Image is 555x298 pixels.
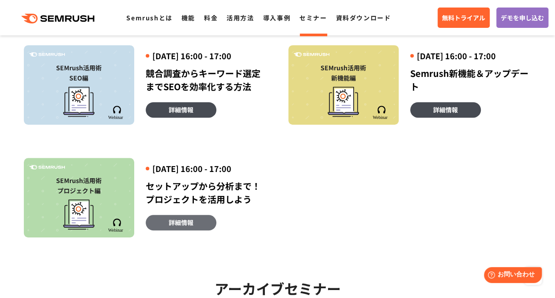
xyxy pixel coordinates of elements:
[372,106,390,119] img: Semrush
[146,215,216,230] a: 詳細情報
[336,13,391,22] a: 資料ダウンロード
[146,163,267,174] div: [DATE] 16:00 - 17:00
[227,13,254,22] a: 活用方法
[410,50,532,61] div: [DATE] 16:00 - 17:00
[146,67,267,93] div: 競合調査からキーワード選定までSEOを効率化する方法
[181,13,195,22] a: 機能
[29,165,65,170] img: Semrush
[108,218,126,232] img: Semrush
[28,63,130,83] div: SEMrush活用術 SEO編
[263,13,291,22] a: 導入事例
[438,8,490,28] a: 無料トライアル
[294,52,329,57] img: Semrush
[29,52,65,57] img: Semrush
[476,264,545,288] iframe: Help widget launcher
[108,106,126,119] img: Semrush
[28,176,130,196] div: SEMrush活用術 プロジェクト編
[146,50,267,61] div: [DATE] 16:00 - 17:00
[204,13,218,22] a: 料金
[410,67,532,93] div: Semrush新機能＆アップデート
[169,105,193,115] span: 詳細情報
[410,102,481,118] a: 詳細情報
[146,102,216,118] a: 詳細情報
[293,63,394,83] div: SEMrush活用術 新機能編
[433,105,458,115] span: 詳細情報
[496,8,548,28] a: デモを申し込む
[442,13,485,23] span: 無料トライアル
[126,13,172,22] a: Semrushとは
[501,13,544,23] span: デモを申し込む
[169,218,193,227] span: 詳細情報
[299,13,327,22] a: セミナー
[146,180,267,206] div: セットアップから分析まで！プロジェクトを活用しよう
